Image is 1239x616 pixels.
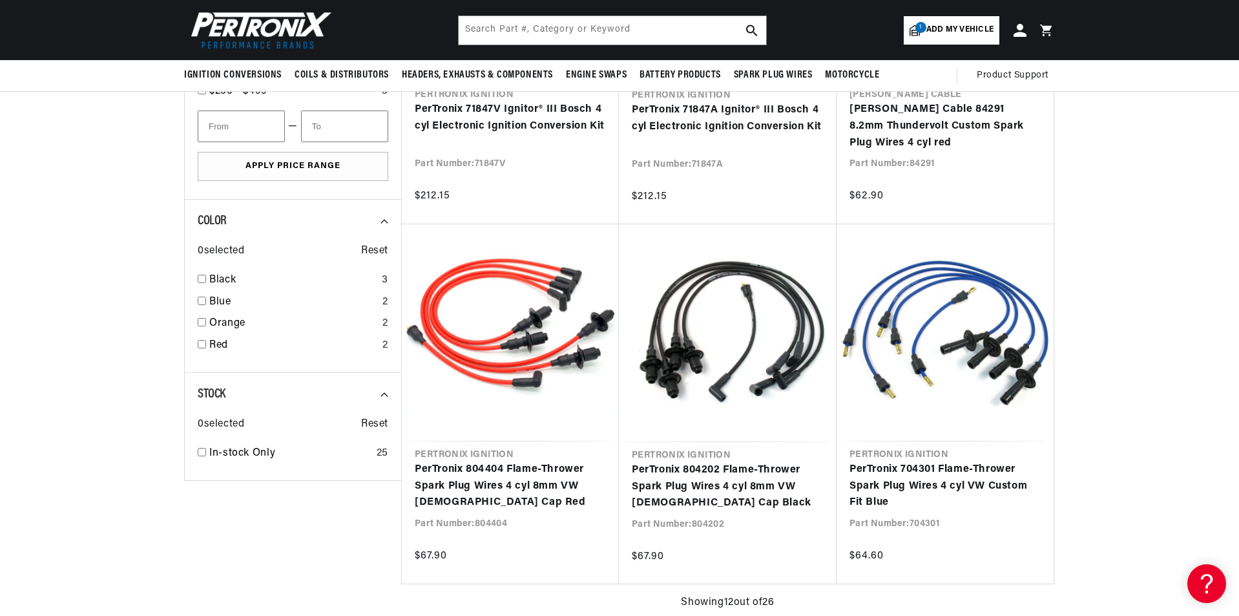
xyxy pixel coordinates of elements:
[382,272,388,289] div: 3
[818,60,886,90] summary: Motorcycle
[209,294,377,311] a: Blue
[382,315,388,332] div: 2
[209,337,377,354] a: Red
[825,69,879,82] span: Motorcycle
[632,102,824,135] a: PerTronix 71847A Ignitor® III Bosch 4 cyl Electronic Ignition Conversion Kit
[738,16,766,45] button: search button
[209,272,377,289] a: Black
[633,60,727,90] summary: Battery Products
[198,111,285,142] input: From
[288,60,395,90] summary: Coils & Distributors
[415,101,606,134] a: PerTronix 71847V Ignitor® III Bosch 4 cyl Electronic Ignition Conversion Kit
[904,16,999,45] a: 1Add my vehicle
[184,69,282,82] span: Ignition Conversions
[198,215,227,228] span: Color
[198,416,244,433] span: 0 selected
[681,595,774,611] span: Showing 12 out of 26
[382,294,388,311] div: 2
[382,337,388,354] div: 2
[184,60,288,90] summary: Ignition Conversions
[209,315,377,332] a: Orange
[459,16,766,45] input: Search Part #, Category or Keyword
[209,445,371,462] a: In-stock Only
[977,69,1048,83] span: Product Support
[295,69,389,82] span: Coils & Distributors
[915,22,926,33] span: 1
[361,416,388,433] span: Reset
[301,111,388,142] input: To
[415,462,606,511] a: PerTronix 804404 Flame-Thrower Spark Plug Wires 4 cyl 8mm VW [DEMOGRAPHIC_DATA] Cap Red
[849,101,1041,151] a: [PERSON_NAME] Cable 84291 8.2mm Thundervolt Custom Spark Plug Wires 4 cyl red
[926,24,994,36] span: Add my vehicle
[377,445,388,462] div: 25
[395,60,559,90] summary: Headers, Exhausts & Components
[977,60,1055,91] summary: Product Support
[727,60,819,90] summary: Spark Plug Wires
[849,462,1041,511] a: PerTronix 704301 Flame-Thrower Spark Plug Wires 4 cyl VW Custom Fit Blue
[559,60,633,90] summary: Engine Swaps
[361,243,388,260] span: Reset
[184,8,333,52] img: Pertronix
[402,69,553,82] span: Headers, Exhausts & Components
[632,462,824,512] a: PerTronix 804202 Flame-Thrower Spark Plug Wires 4 cyl 8mm VW [DEMOGRAPHIC_DATA] Cap Black
[734,69,813,82] span: Spark Plug Wires
[640,69,721,82] span: Battery Products
[198,243,244,260] span: 0 selected
[288,118,298,135] span: —
[198,388,225,401] span: Stock
[198,152,388,181] button: Apply Price Range
[566,69,627,82] span: Engine Swaps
